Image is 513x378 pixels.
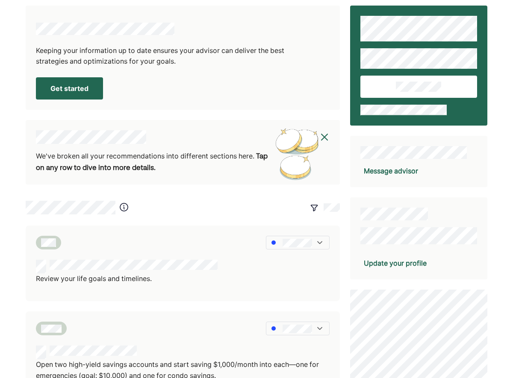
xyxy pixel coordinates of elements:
[364,258,427,268] div: Update your profile
[36,151,271,174] div: We've broken all your recommendations into different sections here.
[36,273,218,284] p: Review your life goals and timelines.
[36,45,286,67] div: Keeping your information up to date ensures your advisor can deliver the best strategies and opti...
[36,77,103,100] button: Get started
[364,166,418,176] div: Message advisor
